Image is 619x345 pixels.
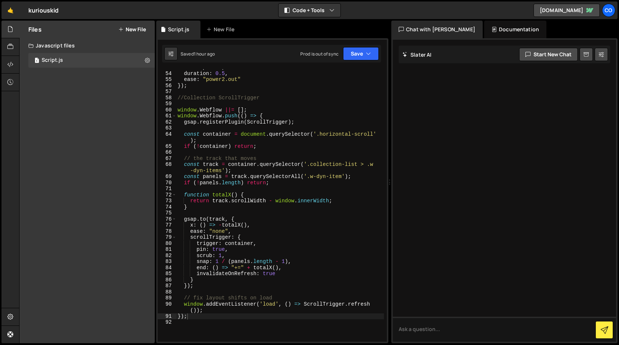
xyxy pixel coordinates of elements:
[158,149,176,156] div: 66
[1,1,20,19] a: 🤙
[158,107,176,113] div: 60
[158,234,176,241] div: 79
[158,210,176,216] div: 75
[158,95,176,101] div: 58
[158,83,176,89] div: 56
[158,113,176,119] div: 61
[168,26,189,33] div: Script.js
[158,143,176,150] div: 65
[534,4,600,17] a: [DOMAIN_NAME]
[402,51,432,58] h2: Slater AI
[158,265,176,271] div: 84
[194,51,215,57] div: 1 hour ago
[484,21,546,38] div: Documentation
[28,6,59,15] div: kuriouskid
[158,174,176,180] div: 69
[158,222,176,228] div: 77
[343,47,379,60] button: Save
[300,51,339,57] div: Prod is out of sync
[158,161,176,174] div: 68
[158,180,176,186] div: 70
[181,51,215,57] div: Saved
[158,319,176,326] div: 92
[158,131,176,143] div: 64
[158,301,176,313] div: 90
[158,253,176,259] div: 82
[118,26,146,32] button: New File
[519,48,578,61] button: Start new chat
[158,283,176,289] div: 87
[158,101,176,107] div: 59
[206,26,237,33] div: New File
[391,21,483,38] div: Chat with [PERSON_NAME]
[158,119,176,125] div: 62
[158,289,176,295] div: 88
[158,241,176,247] div: 80
[20,38,155,53] div: Javascript files
[158,313,176,320] div: 91
[158,156,176,162] div: 67
[158,192,176,198] div: 72
[158,125,176,131] div: 63
[158,277,176,283] div: 86
[158,228,176,235] div: 78
[158,295,176,301] div: 89
[42,57,63,64] div: Script.js
[158,198,176,204] div: 73
[28,25,42,33] h2: Files
[158,216,176,223] div: 76
[158,259,176,265] div: 83
[602,4,615,17] a: Co
[158,204,176,210] div: 74
[158,186,176,192] div: 71
[158,271,176,277] div: 85
[158,77,176,83] div: 55
[28,53,155,68] div: 16633/45317.js
[158,246,176,253] div: 81
[35,58,39,64] span: 1
[279,4,340,17] button: Code + Tools
[158,71,176,77] div: 54
[158,89,176,95] div: 57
